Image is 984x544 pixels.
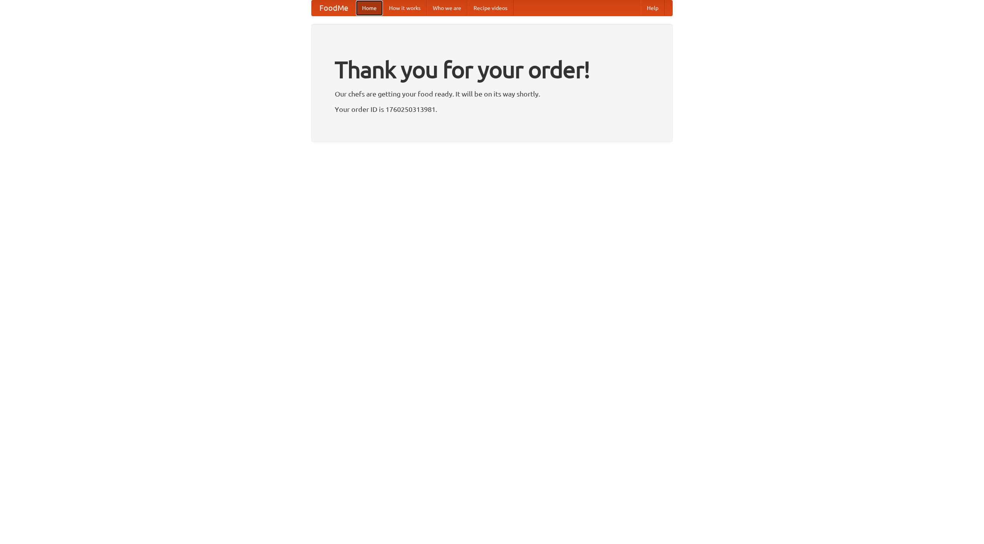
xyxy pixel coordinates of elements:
[641,0,665,16] a: Help
[383,0,427,16] a: How it works
[312,0,356,16] a: FoodMe
[335,103,649,115] p: Your order ID is 1760250313981.
[356,0,383,16] a: Home
[427,0,467,16] a: Who we are
[335,51,649,88] h1: Thank you for your order!
[467,0,514,16] a: Recipe videos
[335,88,649,100] p: Our chefs are getting your food ready. It will be on its way shortly.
